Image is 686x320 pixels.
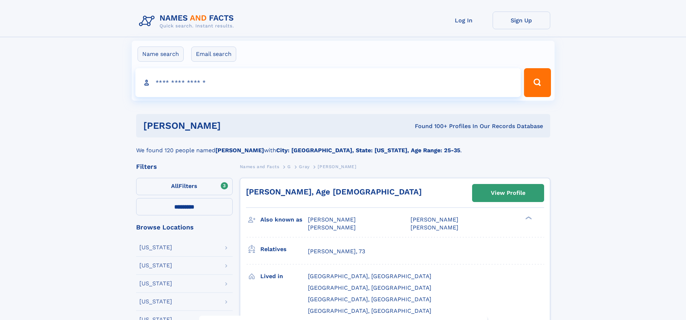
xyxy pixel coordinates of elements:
div: [US_STATE] [139,245,172,250]
span: [PERSON_NAME] [308,216,356,223]
a: [PERSON_NAME], Age [DEMOGRAPHIC_DATA] [246,187,422,196]
a: View Profile [472,184,544,202]
label: Email search [191,47,236,62]
div: [US_STATE] [139,299,172,304]
label: Filters [136,178,233,195]
span: [PERSON_NAME] [411,216,458,223]
span: G [287,164,291,169]
span: [GEOGRAPHIC_DATA], [GEOGRAPHIC_DATA] [308,273,431,280]
span: [GEOGRAPHIC_DATA], [GEOGRAPHIC_DATA] [308,284,431,291]
div: Found 100+ Profiles In Our Records Database [318,122,543,130]
div: [US_STATE] [139,281,172,286]
div: [US_STATE] [139,263,172,268]
span: [GEOGRAPHIC_DATA], [GEOGRAPHIC_DATA] [308,307,431,314]
button: Search Button [524,68,551,97]
a: Log In [435,12,493,29]
img: Logo Names and Facts [136,12,240,31]
div: We found 120 people named with . [136,137,550,155]
a: G [287,162,291,171]
h3: Lived in [260,270,308,282]
div: Browse Locations [136,224,233,231]
h3: Relatives [260,243,308,255]
a: Names and Facts [240,162,279,171]
span: [PERSON_NAME] [308,224,356,231]
h3: Also known as [260,214,308,226]
div: Filters [136,163,233,170]
a: [PERSON_NAME], 73 [308,247,365,255]
a: Gray [299,162,309,171]
b: [PERSON_NAME] [215,147,264,154]
a: Sign Up [493,12,550,29]
div: ❯ [524,216,532,220]
span: [GEOGRAPHIC_DATA], [GEOGRAPHIC_DATA] [308,296,431,303]
span: [PERSON_NAME] [318,164,356,169]
label: Name search [138,47,184,62]
div: View Profile [491,185,525,201]
span: All [171,183,179,189]
input: search input [135,68,521,97]
span: [PERSON_NAME] [411,224,458,231]
h1: [PERSON_NAME] [143,121,318,130]
b: City: [GEOGRAPHIC_DATA], State: [US_STATE], Age Range: 25-35 [276,147,460,154]
span: Gray [299,164,309,169]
